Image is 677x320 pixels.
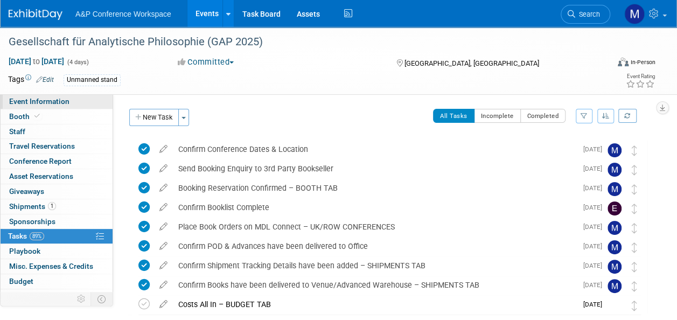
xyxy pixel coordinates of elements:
div: Gesellschaft für Analytische Philosophie (GAP 2025) [5,32,600,52]
span: Giveaways [9,187,44,196]
a: Search [561,5,610,24]
div: Event Format [561,56,655,72]
span: [DATE] [583,281,608,289]
img: Matt Hambridge [608,240,622,254]
div: Confirm Shipment Tracking Details have been added – SHIPMENTS TAB [173,256,577,275]
img: Matt Hambridge [608,260,622,274]
span: Staff [9,127,25,136]
div: Place Book Orders on MDL Connect – UK/ROW CONFERENCES [173,218,577,236]
a: edit [154,222,173,232]
a: Misc. Expenses & Credits [1,259,113,274]
img: Emma Chonofsky [608,201,622,215]
a: edit [154,241,173,251]
i: Move task [632,145,637,156]
div: Unmanned stand [64,74,121,86]
span: Misc. Expenses & Credits [9,262,93,270]
span: Search [575,10,600,18]
img: Matt Hambridge [608,221,622,235]
div: In-Person [630,58,655,66]
button: Incomplete [474,109,521,123]
span: ROI, Objectives & ROO [9,292,81,301]
a: edit [154,280,173,290]
a: Playbook [1,244,113,259]
span: [DATE] [583,262,608,269]
span: 1 [48,202,56,210]
span: [DATE] [583,301,608,308]
span: [DATE] [583,242,608,250]
a: edit [154,183,173,193]
a: Tasks89% [1,229,113,244]
img: Matt Hambridge [608,143,622,157]
a: Asset Reservations [1,169,113,184]
img: Matt Hambridge [624,4,645,24]
a: Refresh [618,109,637,123]
img: Matt Hambridge [608,182,622,196]
span: Playbook [9,247,40,255]
a: Shipments1 [1,199,113,214]
span: [GEOGRAPHIC_DATA], [GEOGRAPHIC_DATA] [404,59,539,67]
img: Format-Inperson.png [618,58,629,66]
button: New Task [129,109,179,126]
a: Event Information [1,94,113,109]
span: to [31,57,41,66]
div: Confirm POD & Advances have been delivered to Office [173,237,577,255]
i: Move task [632,204,637,214]
span: Conference Report [9,157,72,165]
a: edit [154,164,173,173]
div: Confirm Books have been delivered to Venue/Advanced Warehouse – SHIPMENTS TAB [173,276,577,294]
a: Travel Reservations [1,139,113,154]
i: Booth reservation complete [34,113,40,119]
i: Move task [632,165,637,175]
span: Event Information [9,97,69,106]
i: Move task [632,301,637,311]
img: ExhibitDay [9,9,62,20]
span: [DATE] [583,165,608,172]
button: Committed [174,57,238,68]
span: [DATE] [583,204,608,211]
span: A&P Conference Workspace [75,10,171,18]
div: Booking Reservation Confirmed – BOOTH TAB [173,179,577,197]
td: Personalize Event Tab Strip [72,292,91,306]
td: Tags [8,74,54,86]
div: Event Rating [626,74,655,79]
td: Toggle Event Tabs [91,292,113,306]
div: Costs All In – BUDGET TAB [173,295,577,314]
span: Sponsorships [9,217,55,226]
span: Tasks [8,232,44,240]
span: Budget [9,277,33,286]
a: Budget [1,274,113,289]
span: [DATE] [583,184,608,192]
i: Move task [632,184,637,194]
a: Booth [1,109,113,124]
i: Move task [632,223,637,233]
span: Booth [9,112,42,121]
span: Asset Reservations [9,172,73,180]
a: Giveaways [1,184,113,199]
span: 89% [30,232,44,240]
div: Send Booking Enquiry to 3rd Party Bookseller [173,159,577,178]
a: edit [154,300,173,309]
a: edit [154,261,173,270]
i: Move task [632,262,637,272]
a: Conference Report [1,154,113,169]
img: Matt Hambridge [608,279,622,293]
a: Sponsorships [1,214,113,229]
span: [DATE] [DATE] [8,57,65,66]
button: All Tasks [433,109,474,123]
span: Shipments [9,202,56,211]
a: edit [154,144,173,154]
a: Edit [36,76,54,84]
a: Staff [1,124,113,139]
span: [DATE] [583,145,608,153]
div: Confirm Conference Dates & Location [173,140,577,158]
i: Move task [632,242,637,253]
span: (4 days) [66,59,89,66]
div: Confirm Booklist Complete [173,198,577,217]
img: Anne Weston [608,298,622,312]
a: edit [154,203,173,212]
img: Matt Hambridge [608,163,622,177]
button: Completed [520,109,566,123]
a: ROI, Objectives & ROO [1,289,113,304]
span: Travel Reservations [9,142,75,150]
span: [DATE] [583,223,608,231]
